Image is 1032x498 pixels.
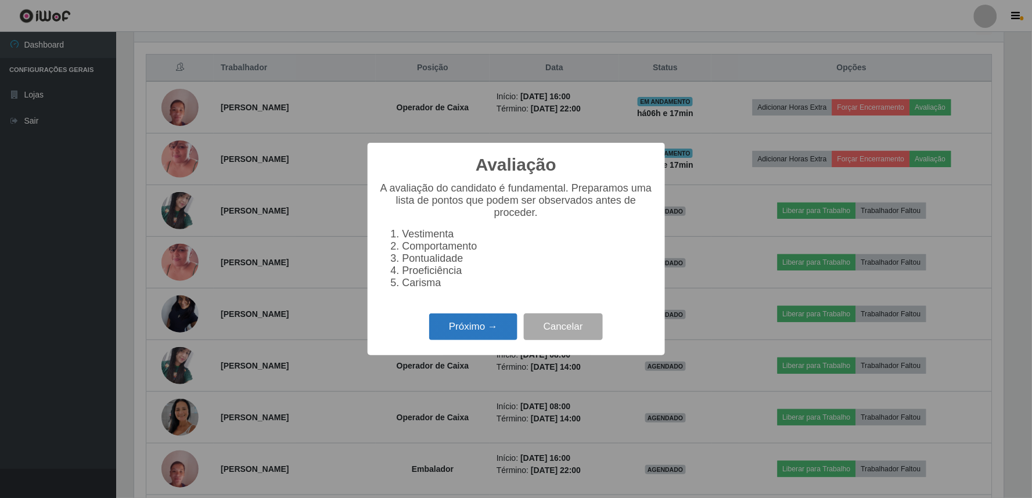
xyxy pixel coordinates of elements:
li: Pontualidade [402,252,653,265]
li: Proeficiência [402,265,653,277]
li: Carisma [402,277,653,289]
h2: Avaliação [476,154,556,175]
li: Vestimenta [402,228,653,240]
li: Comportamento [402,240,653,252]
button: Cancelar [524,313,603,341]
button: Próximo → [429,313,517,341]
p: A avaliação do candidato é fundamental. Preparamos uma lista de pontos que podem ser observados a... [379,182,653,219]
